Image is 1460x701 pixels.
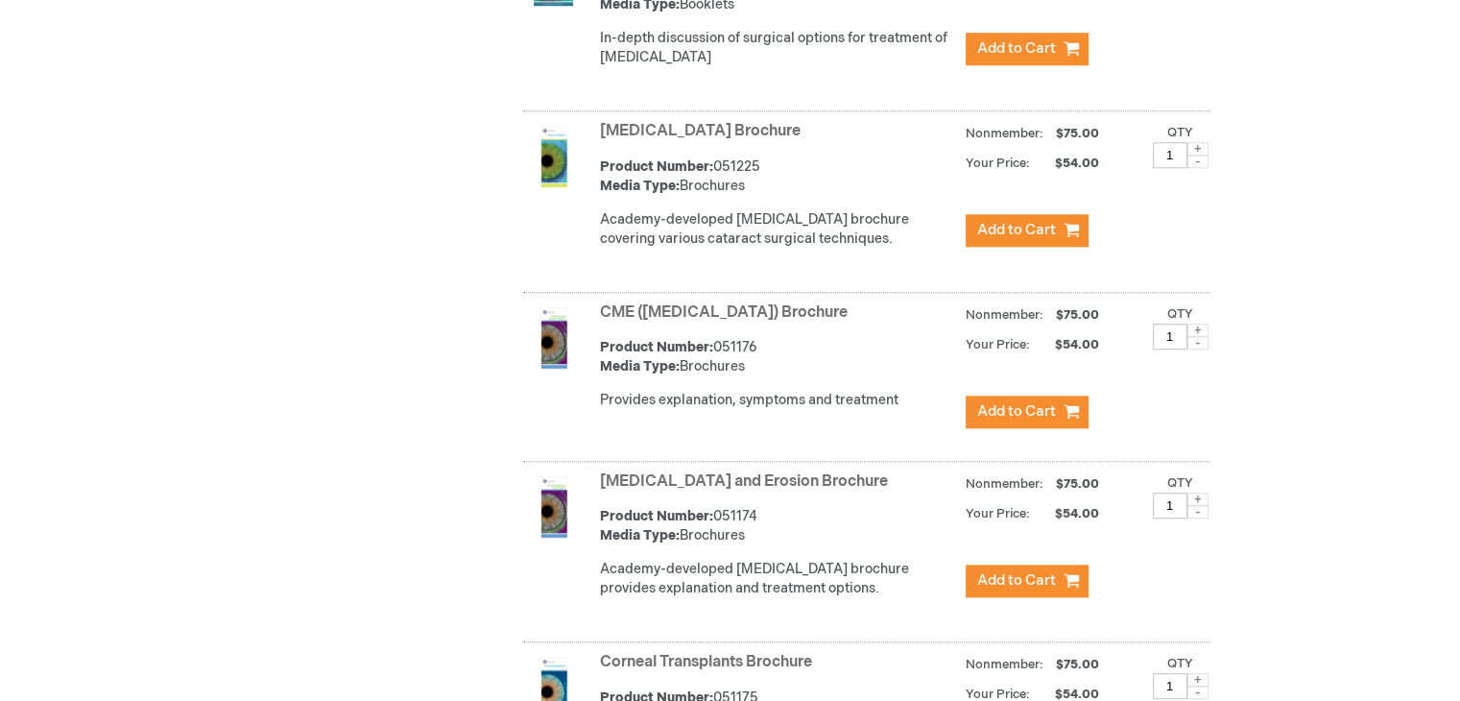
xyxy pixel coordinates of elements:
span: Add to Cart [977,39,1056,58]
span: Add to Cart [977,221,1056,239]
label: Qty [1167,475,1193,491]
span: $54.00 [1033,506,1102,521]
strong: Nonmember: [966,653,1043,677]
div: Academy-developed [MEDICAL_DATA] brochure provides explanation and treatment options. [600,560,956,598]
span: $75.00 [1053,126,1102,141]
strong: Product Number: [600,339,713,355]
div: Provides explanation, symptoms and treatment [600,391,956,410]
strong: Product Number: [600,508,713,524]
input: Qty [1153,324,1187,350]
div: 051174 Brochures [600,507,956,545]
input: Qty [1153,142,1187,168]
div: 051225 Brochures [600,157,956,196]
a: CME ([MEDICAL_DATA]) Brochure [600,303,848,322]
span: $75.00 [1053,476,1102,492]
strong: Your Price: [966,337,1030,352]
div: In-depth discussion of surgical options for treatment of [MEDICAL_DATA] [600,29,956,67]
strong: Your Price: [966,156,1030,171]
a: Corneal Transplants Brochure [600,653,812,671]
span: $75.00 [1053,657,1102,672]
span: $75.00 [1053,307,1102,323]
strong: Media Type: [600,527,680,544]
label: Qty [1167,125,1193,140]
span: Add to Cart [977,571,1056,590]
span: $54.00 [1033,337,1102,352]
strong: Media Type: [600,358,680,375]
img: Corneal Abrasion and Erosion Brochure [523,476,585,538]
button: Add to Cart [966,565,1089,597]
span: $54.00 [1033,156,1102,171]
button: Add to Cart [966,214,1089,247]
strong: Nonmember: [966,122,1043,146]
div: 051176 Brochures [600,338,956,376]
strong: Media Type: [600,178,680,194]
img: CME (Cystoid Macular Edema) Brochure [523,307,585,369]
input: Qty [1153,673,1187,699]
button: Add to Cart [966,33,1089,65]
a: [MEDICAL_DATA] and Erosion Brochure [600,472,888,491]
strong: Nonmember: [966,303,1043,327]
label: Qty [1167,306,1193,322]
img: Cataract Surgery Brochure [523,126,585,187]
strong: Product Number: [600,158,713,175]
label: Qty [1167,656,1193,671]
input: Qty [1153,493,1187,519]
div: Academy-developed [MEDICAL_DATA] brochure covering various cataract surgical techniques. [600,210,956,249]
a: [MEDICAL_DATA] Brochure [600,122,801,140]
button: Add to Cart [966,396,1089,428]
span: Add to Cart [977,402,1056,421]
strong: Your Price: [966,506,1030,521]
strong: Nonmember: [966,472,1043,496]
